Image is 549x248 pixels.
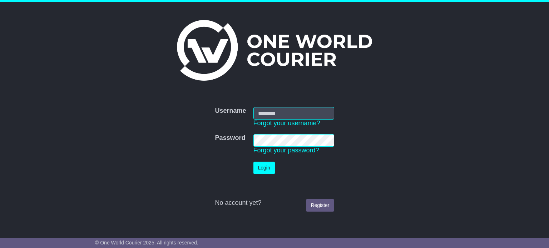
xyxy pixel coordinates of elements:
[215,107,246,115] label: Username
[253,162,275,174] button: Login
[95,240,198,246] span: © One World Courier 2025. All rights reserved.
[306,199,334,212] a: Register
[253,120,320,127] a: Forgot your username?
[253,147,319,154] a: Forgot your password?
[177,20,372,81] img: One World
[215,134,245,142] label: Password
[215,199,334,207] div: No account yet?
